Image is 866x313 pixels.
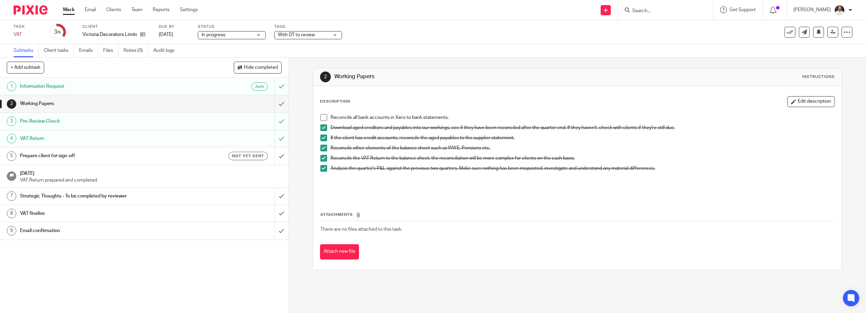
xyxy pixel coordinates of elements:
[20,226,185,236] h1: Email confirmation
[202,33,225,37] span: In progress
[632,8,693,14] input: Search
[103,44,118,57] a: Files
[7,62,44,73] button: + Add subtask
[20,116,185,126] h1: Pre-Review Check
[54,28,61,36] div: 3
[320,227,402,232] span: There are no files attached to this task.
[787,96,835,107] button: Edit description
[85,6,96,13] a: Email
[20,208,185,218] h1: VAT finalise
[14,31,41,38] div: VAT
[274,24,342,29] label: Tags
[320,213,353,216] span: Attachments
[331,134,835,141] p: If the client has credit accounts, reconcile the aged payables to the supplier statement.
[82,24,150,29] label: Client
[14,5,48,15] img: Pixie
[131,6,143,13] a: Team
[730,7,756,12] span: Get Support
[20,191,185,201] h1: Strategic Thoughts - To be completed by reviewer
[153,44,180,57] a: Audit logs
[320,71,331,82] div: 2
[14,44,39,57] a: Subtasks
[793,6,831,13] p: [PERSON_NAME]
[79,44,98,57] a: Emails
[20,99,185,109] h1: Working Papers
[232,153,264,159] span: Not yet sent
[7,191,16,201] div: 7
[20,177,282,184] p: VAT Return prepared and completed
[7,99,16,109] div: 2
[331,145,835,151] p: Reconcile other elements of the balance sheet such as PAYE, Pensions etc.
[7,209,16,218] div: 8
[278,33,315,37] span: With DT to review
[251,82,268,91] div: Auto
[331,155,835,162] p: Reconcile the VAT Return to the balance sheet, the reconciliation will be more complex for client...
[334,73,592,80] h1: Working Papers
[7,117,16,126] div: 3
[331,165,835,172] p: Analysis the quarter's P&L against the previous two quarters. Make sure nothing has been misposte...
[7,82,16,91] div: 1
[234,62,282,73] button: Hide completed
[802,74,835,80] div: Instructions
[198,24,266,29] label: Status
[14,24,41,29] label: Task
[20,81,185,91] h1: Information Request
[159,32,173,37] span: [DATE]
[44,44,74,57] a: Client tasks
[153,6,170,13] a: Reports
[7,151,16,161] div: 5
[834,5,845,16] img: dom%20slack.jpg
[244,65,278,70] span: Hide completed
[124,44,148,57] a: Notes (0)
[180,6,198,13] a: Settings
[20,133,185,144] h1: VAT Return
[20,168,282,177] h1: [DATE]
[320,244,359,259] button: Attach new file
[63,6,75,13] a: Work
[320,99,350,104] p: Description
[331,124,835,131] p: Download aged creditors and payables into our workings, see if they have been reconciled after th...
[331,114,835,121] p: Reconcile all bank accounts in Xero to bank statements.
[57,30,61,34] small: /9
[159,24,189,29] label: Due by
[82,31,137,38] p: Victoria Decorators Limited
[20,151,185,161] h1: Prepare client for sign-off
[106,6,121,13] a: Clients
[7,226,16,235] div: 9
[7,134,16,143] div: 4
